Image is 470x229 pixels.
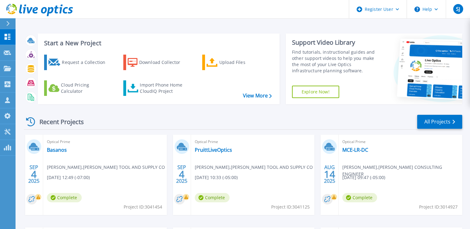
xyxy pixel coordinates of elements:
[195,138,311,145] span: Optical Prime
[195,164,313,171] span: [PERSON_NAME] , [PERSON_NAME] TOOL AND SUPPLY CO
[419,204,458,210] span: Project ID: 3014927
[179,172,185,177] span: 4
[28,163,40,186] div: SEP 2025
[176,163,188,186] div: SEP 2025
[195,193,230,202] span: Complete
[61,82,111,94] div: Cloud Pricing Calculator
[342,147,368,153] a: MCE-LR-DC
[62,56,112,69] div: Request a Collection
[47,147,67,153] a: Basanos
[24,114,92,129] div: Recent Projects
[292,49,381,74] div: Find tutorials, instructional guides and other support videos to help you make the most of your L...
[243,93,272,99] a: View More
[324,163,335,186] div: AUG 2025
[44,40,272,47] h3: Start a New Project
[124,204,162,210] span: Project ID: 3041454
[292,38,381,47] div: Support Video Library
[31,172,37,177] span: 4
[44,55,113,70] a: Request a Collection
[123,55,193,70] a: Download Collector
[47,193,82,202] span: Complete
[292,86,339,98] a: Explore Now!
[342,164,462,177] span: [PERSON_NAME] , [PERSON_NAME] CONSULTING ENGINEER
[417,115,462,129] a: All Projects
[47,138,163,145] span: Optical Prime
[342,138,459,145] span: Optical Prime
[140,82,188,94] div: Import Phone Home CloudIQ Project
[47,174,90,181] span: [DATE] 12:49 (-07:00)
[47,164,165,171] span: [PERSON_NAME] , [PERSON_NAME] TOOL AND SUPPLY CO
[271,204,310,210] span: Project ID: 3041125
[456,7,460,11] span: SJ
[195,174,238,181] span: [DATE] 10:33 (-05:00)
[202,55,272,70] a: Upload Files
[44,80,113,96] a: Cloud Pricing Calculator
[342,174,385,181] span: [DATE] 09:47 (-05:00)
[219,56,269,69] div: Upload Files
[139,56,189,69] div: Download Collector
[324,172,335,177] span: 14
[342,193,377,202] span: Complete
[195,147,232,153] a: PruittLiveOptics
